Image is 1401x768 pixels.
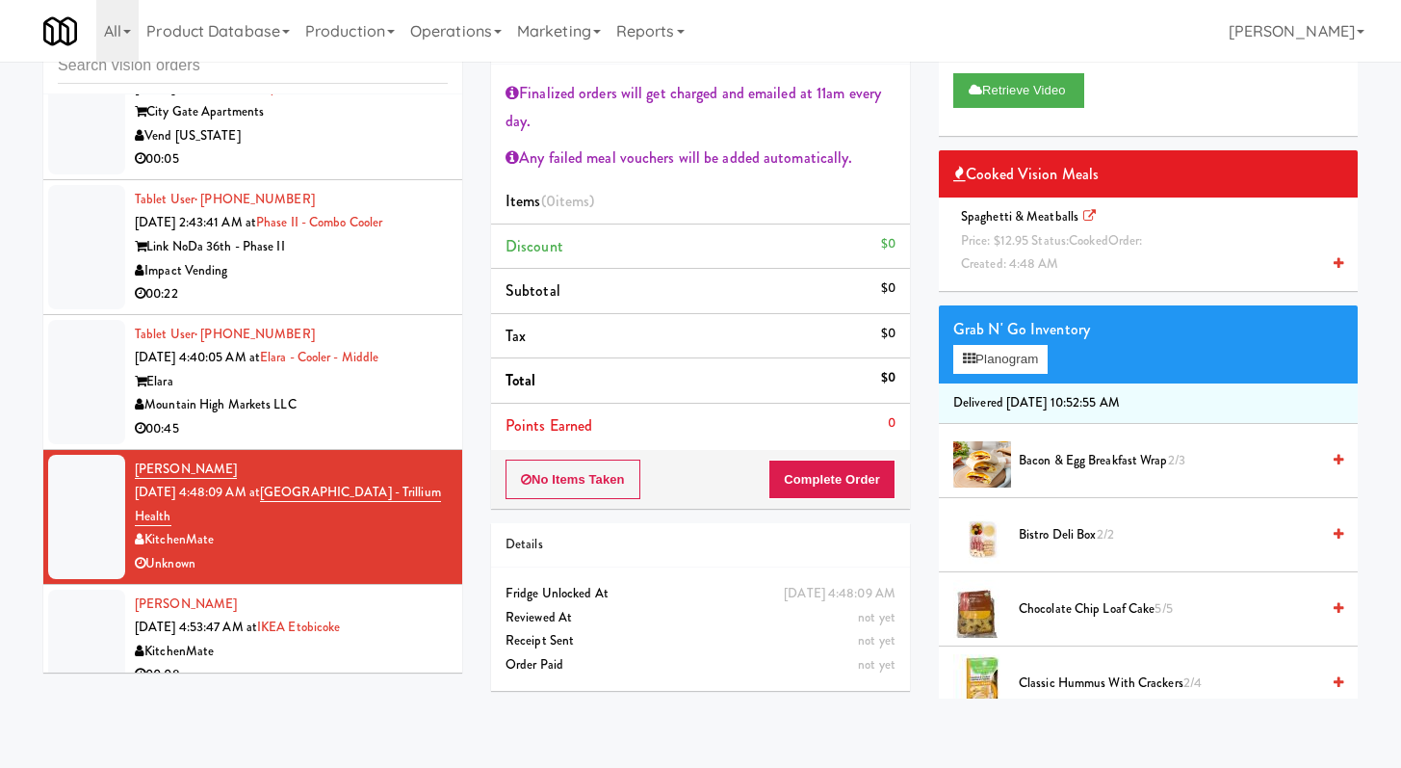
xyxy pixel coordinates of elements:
span: Points Earned [506,414,592,437]
div: City Gate Apartments [135,100,448,124]
div: Vend [US_STATE] [135,124,448,148]
div: $0 [881,277,895,301]
div: Bistro Deli Box2/2 [1011,523,1343,547]
button: No Items Taken [506,460,640,500]
li: Delivered [DATE] 10:52:55 AM [939,384,1358,424]
div: Spaghetti & Meatballs Price: $12.95 Status:cookedOrder:Created: 4:48 AM [953,205,1343,277]
button: Planogram [953,345,1048,374]
span: Cooked Vision Meals [953,160,1099,189]
div: $0 [881,232,895,256]
div: 00:05 [135,147,448,172]
div: $0 [881,366,895,390]
div: Classic Hummus With Crackers2/4 [1011,672,1343,696]
a: Tablet User· [PHONE_NUMBER] [135,325,315,343]
span: Bacon & Egg Breakfast Wrap [1019,449,1319,473]
span: Classic Hummus With Crackers [1019,672,1319,696]
div: KitchenMate [135,528,448,552]
button: Complete Order [768,460,895,500]
div: Reviewed At [506,606,895,630]
span: · [PHONE_NUMBER] [195,190,315,208]
div: Order Paid [506,653,895,677]
input: Search vision orders [58,48,448,84]
a: Tablet User· [PHONE_NUMBER] [135,190,315,208]
span: [DATE] 4:53:47 AM at [135,618,257,636]
span: 5/5 [1155,599,1172,618]
span: Bistro Deli Box [1019,523,1319,547]
div: Any failed meal vouchers will be added automatically. [506,144,895,172]
a: [PERSON_NAME] [135,595,237,613]
span: Discount [506,235,563,257]
div: 00:08 [135,663,448,687]
li: [PERSON_NAME][DATE] 4:53:47 AM atIKEA EtobicokeKitchenMate00:08 [43,585,462,695]
img: Micromart [43,14,77,48]
div: 0 [888,411,895,436]
div: Unknown [135,552,448,576]
span: 2/3 [1168,451,1185,469]
a: [GEOGRAPHIC_DATA] - Trillium Health [135,483,441,526]
div: [DATE] 4:48:09 AM [784,582,895,606]
span: 2/2 [1097,525,1114,543]
a: [PERSON_NAME] [135,460,237,479]
div: Impact Vending [135,259,448,283]
div: Mountain High Markets LLC [135,393,448,417]
div: $0 [881,322,895,346]
span: not yet [858,655,895,674]
div: Elara [135,370,448,394]
span: [DATE] 2:43:41 AM at [135,213,256,231]
div: Details [506,533,895,557]
span: 2/4 [1183,674,1202,692]
a: IKEA Etobicoke [257,618,340,636]
span: Created: 4:48 AM [961,254,1059,273]
div: Finalized orders will get charged and emailed at 11am every day. [506,79,895,136]
span: (0 ) [541,190,595,212]
li: Tablet User· [PHONE_NUMBER][DATE] 3:32:41 PM atCity Gate - CoolerCity Gate ApartmentsVend [US_STA... [43,45,462,180]
span: cooked [1069,231,1108,250]
li: [PERSON_NAME][DATE] 4:48:09 AM at[GEOGRAPHIC_DATA] - Trillium HealthKitchenMateUnknown [43,450,462,585]
span: Items [506,190,594,212]
div: KitchenMate [135,640,448,664]
a: Elara - Cooler - Middle [260,348,378,366]
ng-pluralize: items [556,190,590,212]
span: · [PHONE_NUMBER] [195,325,315,343]
div: Link NoDa 36th - Phase II [135,235,448,259]
li: Tablet User· [PHONE_NUMBER][DATE] 2:43:41 AM atPhase II - Combo CoolerLink NoDa 36th - Phase IIIm... [43,180,462,315]
div: Receipt Sent [506,629,895,653]
span: not yet [858,631,895,649]
span: not yet [858,608,895,626]
div: 00:22 [135,282,448,306]
div: Grab N' Go Inventory [953,315,1343,344]
div: 00:45 [135,417,448,441]
span: [DATE] 4:40:05 AM at [135,348,260,366]
span: Chocolate Chip Loaf Cake [1019,597,1319,622]
span: Price: $12.95 Status: Order: [961,231,1142,250]
span: Total [506,369,536,391]
div: Fridge Unlocked At [506,582,895,606]
span: Spaghetti & Meatballs [953,207,1156,273]
span: Tax [506,325,526,347]
a: Phase II - Combo Cooler [256,213,382,231]
li: Tablet User· [PHONE_NUMBER][DATE] 4:40:05 AM atElara - Cooler - MiddleElaraMountain High Markets ... [43,315,462,450]
span: Subtotal [506,279,560,302]
div: Bacon & Egg Breakfast Wrap2/3 [1011,449,1343,473]
span: [DATE] 4:48:09 AM at [135,483,260,501]
button: Retrieve Video [953,73,1084,108]
div: Chocolate Chip Loaf Cake5/5 [1011,597,1343,622]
